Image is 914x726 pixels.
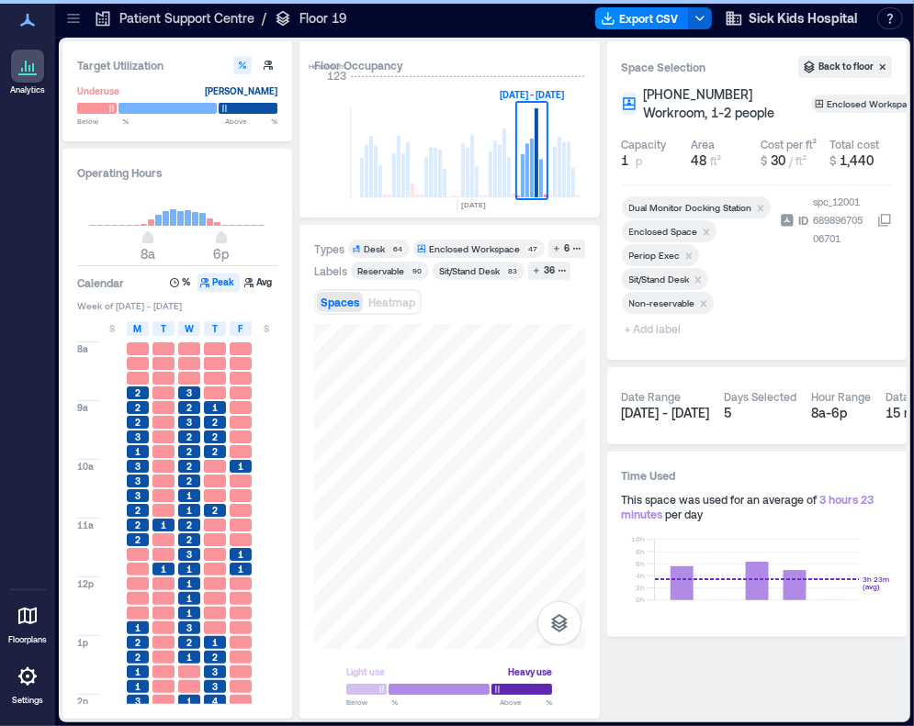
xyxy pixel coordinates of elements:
[636,596,645,605] tspan: 0h
[167,274,196,292] button: %
[10,84,45,95] p: Analytics
[561,240,572,257] div: 6
[622,151,629,170] span: 1
[761,154,767,167] span: $
[214,246,230,262] span: 6p
[212,665,218,678] span: 3
[789,154,807,167] span: / ft²
[186,621,192,634] span: 3
[528,262,570,280] button: 36
[77,163,277,182] h3: Operating Hours
[6,654,50,711] a: Settings
[771,152,785,168] span: 30
[242,274,277,292] button: Avg
[461,200,486,209] text: [DATE]
[629,273,690,285] div: Sit/Stand Desk
[212,636,218,649] span: 1
[135,621,141,634] span: 1
[77,577,94,590] span: 12p
[135,460,141,473] span: 3
[238,460,243,473] span: 1
[725,389,797,404] div: Days Selected
[622,151,684,170] button: 1 p
[186,430,192,443] span: 2
[135,519,141,531] span: 2
[77,82,119,100] div: Underuse
[812,404,872,422] div: 8a - 6p
[77,342,88,355] span: 8a
[299,9,347,28] p: Floor 19
[636,547,645,556] tspan: 8h
[186,548,192,561] span: 3
[637,153,643,168] span: p
[212,321,218,336] span: T
[135,489,141,502] span: 3
[134,321,142,336] span: M
[77,116,129,127] span: Below %
[77,636,88,649] span: 1p
[505,265,521,276] div: 83
[186,607,192,620] span: 1
[186,489,192,502] span: 1
[636,559,645,568] tspan: 6h
[429,242,520,255] div: Enclosed Workspace
[12,695,43,706] p: Settings
[346,663,385,681] div: Light use
[186,519,192,531] span: 2
[622,316,689,341] span: + Add label
[364,242,385,255] div: Desk
[811,95,892,113] button: Enclosed Workspace
[622,492,893,521] div: This space was used for an average of per day
[212,651,218,664] span: 2
[135,416,141,429] span: 2
[77,56,277,74] h3: Target Utilization
[186,460,192,473] span: 2
[525,243,541,254] div: 47
[365,292,419,312] button: Heatmap
[622,389,682,404] div: Date Range
[135,475,141,487] span: 3
[212,680,218,693] span: 3
[186,636,192,649] span: 2
[186,445,192,458] span: 2
[314,56,585,74] div: Floor Occupancy
[212,445,218,458] span: 2
[622,58,799,76] h3: Space Selection
[812,193,868,248] div: spc_1200168989670506701
[752,201,771,214] div: Remove Dual Monitor Docking Station
[346,697,398,708] span: Below %
[186,592,192,605] span: 1
[317,292,363,312] button: Spaces
[314,263,347,278] div: Labels
[135,430,141,443] span: 3
[135,651,141,664] span: 2
[212,504,218,517] span: 2
[135,665,141,678] span: 1
[186,416,192,429] span: 3
[186,401,192,414] span: 2
[725,404,797,422] div: 5
[135,401,141,414] span: 2
[719,4,863,33] button: Sick Kids Hospital
[691,152,706,168] span: 48
[77,274,124,292] h3: Calendar
[135,445,141,458] span: 1
[205,82,277,100] div: [PERSON_NAME]
[186,695,192,708] span: 1
[622,405,710,420] span: [DATE] - [DATE]
[135,533,141,546] span: 2
[877,213,892,228] button: IDspc_1200168989670506701
[212,430,218,443] span: 2
[636,571,645,580] tspan: 4h
[161,563,166,575] span: 1
[77,695,88,708] span: 2p
[390,243,406,254] div: 64
[631,535,645,544] tspan: 10h
[135,504,141,517] span: 2
[710,154,721,167] span: ft²
[225,116,277,127] span: Above %
[681,249,699,262] div: Remove Periop Exec
[135,695,141,708] span: 3
[410,265,425,276] div: 90
[644,85,782,122] span: [PHONE_NUMBER] Workroom, 1-2 people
